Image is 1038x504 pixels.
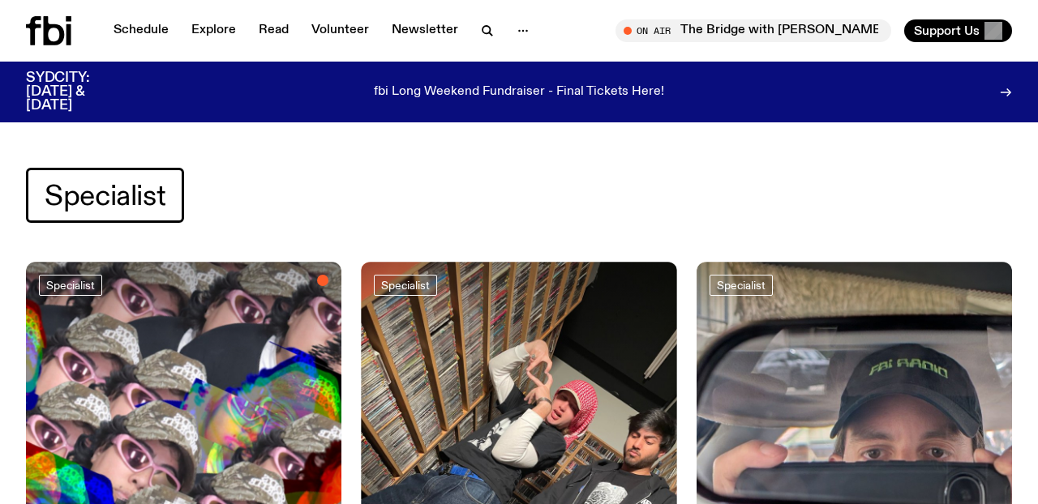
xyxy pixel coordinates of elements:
[45,180,165,211] span: Specialist
[374,275,437,296] a: Specialist
[39,275,102,296] a: Specialist
[374,85,664,100] p: fbi Long Weekend Fundraiser - Final Tickets Here!
[616,19,891,42] button: On AirThe Bridge with [PERSON_NAME]
[182,19,246,42] a: Explore
[382,19,468,42] a: Newsletter
[249,19,298,42] a: Read
[46,280,95,292] span: Specialist
[302,19,379,42] a: Volunteer
[717,280,766,292] span: Specialist
[904,19,1012,42] button: Support Us
[710,275,773,296] a: Specialist
[381,280,430,292] span: Specialist
[104,19,178,42] a: Schedule
[914,23,980,38] span: Support Us
[26,71,130,113] h3: SYDCITY: [DATE] & [DATE]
